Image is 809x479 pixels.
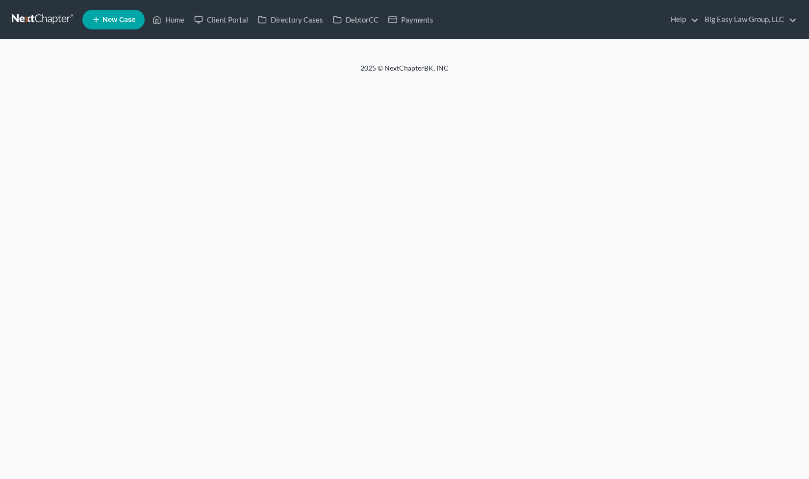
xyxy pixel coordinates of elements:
[328,11,383,28] a: DebtorCC
[189,11,253,28] a: Client Portal
[383,11,438,28] a: Payments
[700,11,797,28] a: Big Easy Law Group, LLC
[666,11,699,28] a: Help
[125,63,684,81] div: 2025 © NextChapterBK, INC
[148,11,189,28] a: Home
[253,11,328,28] a: Directory Cases
[82,10,145,29] new-legal-case-button: New Case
